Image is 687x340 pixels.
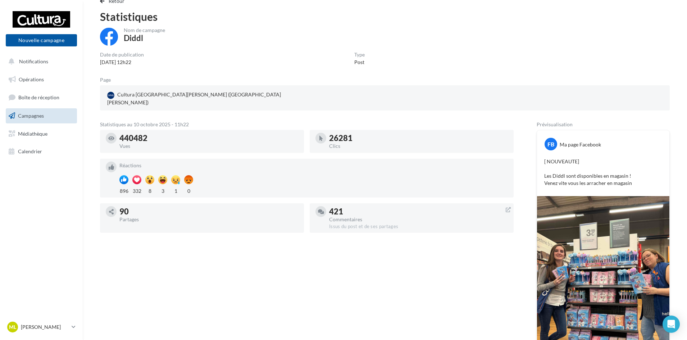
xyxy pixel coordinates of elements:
span: Opérations [19,76,44,82]
a: Campagnes [4,108,78,123]
p: [ NOUVEAUTE] Les Diddl sont disponibles en magasin ! Venez vite vous les arracher en magasin [544,158,662,187]
span: ML [9,323,16,331]
div: Partages [119,217,298,222]
div: Diddl [124,34,143,42]
span: Campagnes [18,113,44,119]
div: FB [545,138,557,150]
button: Nouvelle campagne [6,34,77,46]
div: Page [100,77,117,82]
div: 26281 [329,134,508,142]
span: Calendrier [18,148,42,154]
div: Date de publication [100,52,144,57]
div: [DATE] 12h22 [100,59,144,66]
div: Commentaires [329,217,508,222]
a: Cultura [GEOGRAPHIC_DATA][PERSON_NAME] ([GEOGRAPHIC_DATA][PERSON_NAME]) [106,90,292,108]
p: [PERSON_NAME] [21,323,69,331]
div: Post [354,59,365,66]
div: 440482 [119,134,298,142]
a: Opérations [4,72,78,87]
div: 896 [119,186,128,195]
div: Prévisualisation [537,122,670,127]
div: Clics [329,144,508,149]
div: Nom de campagne [124,28,165,33]
div: Type [354,52,365,57]
div: 421 [329,208,508,216]
a: Calendrier [4,144,78,159]
div: 0 [184,186,193,195]
span: Médiathèque [18,130,47,136]
div: Statistiques [100,11,670,22]
div: Ma page Facebook [560,141,601,148]
span: Notifications [19,58,48,64]
div: Issus du post et de ses partages [329,223,508,230]
span: Boîte de réception [18,94,59,100]
div: 332 [132,186,141,195]
div: Réactions [119,163,508,168]
a: ML [PERSON_NAME] [6,320,77,334]
div: Open Intercom Messenger [663,316,680,333]
div: Vues [119,144,298,149]
div: Statistiques au 10 octobre 2025 - 11h22 [100,122,514,127]
div: 90 [119,208,298,216]
button: Notifications [4,54,76,69]
a: Boîte de réception [4,90,78,105]
div: 3 [158,186,167,195]
a: Médiathèque [4,126,78,141]
div: 1 [171,186,180,195]
div: 8 [145,186,154,195]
